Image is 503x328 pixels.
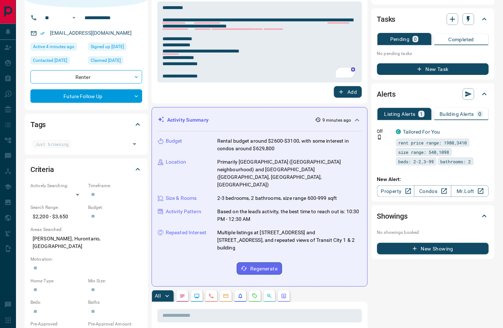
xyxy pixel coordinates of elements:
svg: Notes [180,293,185,299]
span: Contacted [DATE] [33,57,67,64]
p: Search Range: [30,204,84,211]
svg: Opportunities [267,293,272,299]
p: Budget [166,137,182,145]
h2: Alerts [377,88,396,100]
p: Based on the lead's activity, the best time to reach out is: 10:30 PM - 12:30 AM [217,208,362,223]
p: 1 [420,112,423,117]
span: Active 4 minutes ago [33,43,74,50]
p: Size & Rooms [166,194,197,202]
div: Renter [30,70,142,84]
p: Primarily [GEOGRAPHIC_DATA] ([GEOGRAPHIC_DATA] neighbourhood) and [GEOGRAPHIC_DATA] ([GEOGRAPHIC_... [217,158,362,189]
button: Open [129,139,140,149]
p: Pre-Approved: [30,321,84,328]
p: 0 [478,112,481,117]
svg: Push Notification Only [377,135,382,140]
span: rent price range: 1980,3410 [399,139,467,146]
p: No showings booked [377,229,489,236]
h2: Showings [377,210,408,222]
p: 9 minutes ago [322,117,351,123]
button: Open [70,13,78,22]
p: Off [377,128,392,135]
p: Budget: [88,204,142,211]
a: [EMAIL_ADDRESS][DOMAIN_NAME] [50,30,132,36]
p: Activity Pattern [166,208,201,215]
svg: Lead Browsing Activity [194,293,200,299]
svg: Listing Alerts [238,293,243,299]
p: New Alert: [377,176,489,183]
h2: Criteria [30,164,54,175]
svg: Email Verified [40,31,45,36]
p: Pre-Approval Amount: [88,321,142,328]
span: size range: 540,1098 [399,148,449,156]
p: Completed [449,37,474,42]
span: Claimed [DATE] [91,57,121,64]
p: [PERSON_NAME], Hurontario, [GEOGRAPHIC_DATA] [30,233,142,252]
textarea: To enrich screen reader interactions, please activate Accessibility in Grammarly extension settings [162,5,357,80]
p: Pending [390,37,410,42]
p: Motivation: [30,256,142,262]
a: Condos [414,185,452,197]
h2: Tags [30,119,46,130]
span: beds: 2-2,3-99 [399,158,434,165]
p: Listing Alerts [384,112,416,117]
div: Wed Oct 15 2025 [30,43,84,53]
p: No pending tasks [377,48,489,59]
p: Areas Searched: [30,226,142,233]
div: condos.ca [396,129,401,134]
h2: Tasks [377,13,396,25]
div: Activity Summary9 minutes ago [158,113,362,127]
p: Repeated Interest [166,229,206,236]
div: Tags [30,116,142,133]
p: 0 [414,37,417,42]
div: Fri Oct 10 2025 [30,56,84,67]
svg: Requests [252,293,258,299]
p: Beds: [30,299,84,306]
div: Tasks [377,10,489,28]
p: Home Type: [30,278,84,284]
p: Timeframe: [88,182,142,189]
button: Regenerate [237,262,282,275]
p: Min Size: [88,278,142,284]
p: All [155,294,161,299]
div: Criteria [30,161,142,178]
div: Alerts [377,85,489,103]
svg: Emails [223,293,229,299]
p: Location [166,158,186,166]
svg: Agent Actions [281,293,287,299]
span: Signed up [DATE] [91,43,124,50]
a: Tailored For You [403,129,440,135]
p: Baths: [88,299,142,306]
p: Building Alerts [440,112,474,117]
button: New Showing [377,243,489,255]
p: 2-3 bedrooms, 2 bathrooms, size range 600-999 sqft [217,194,337,202]
p: Actively Searching: [30,182,84,189]
div: Fri Oct 10 2025 [88,56,142,67]
div: Showings [377,207,489,225]
p: $2,200 - $3,650 [30,211,84,223]
button: New Task [377,63,489,75]
p: Rental budget around $2600-$3100, with some interest in condos around $629,800 [217,137,362,152]
a: Property [377,185,415,197]
p: Activity Summary [167,116,209,124]
svg: Calls [209,293,214,299]
div: Future Follow Up [30,89,142,103]
button: Add [334,86,362,98]
span: bathrooms: 2 [441,158,471,165]
div: Fri Oct 10 2025 [88,43,142,53]
a: Mr.Loft [451,185,488,197]
p: Multiple listings at [STREET_ADDRESS] and [STREET_ADDRESS], and repeated views of Transit City 1 ... [217,229,362,252]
